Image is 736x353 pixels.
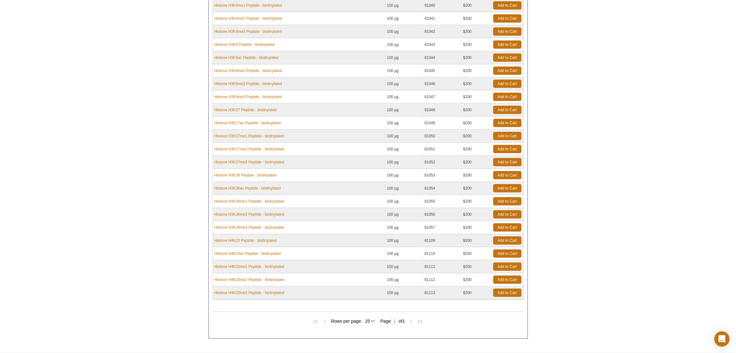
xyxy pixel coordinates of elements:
a: Histone H3K27me3 Peptide - biotinylated [214,159,284,165]
td: 100 µg [385,221,423,234]
td: $200 [462,130,492,143]
td: 81053 [423,169,461,182]
td: $200 [462,51,492,64]
td: $200 [462,117,492,130]
a: Add to Cart [493,27,522,36]
td: $200 [462,234,492,247]
a: Add to Cart [493,171,522,179]
a: Add to Cart [493,67,522,75]
a: Histone H3K4me1 Peptide - biotinylated [214,3,282,8]
a: Histone H3K36me2 Peptide - biotinylated [214,212,284,217]
td: $200 [462,77,492,90]
span: Page of [377,318,408,324]
td: $200 [462,273,492,286]
a: Histone H3K36ac Peptide - biotinylated [214,185,281,191]
td: 100 µg [385,260,423,273]
td: 81043 [423,38,461,51]
td: 100 µg [385,90,423,104]
a: Histone H4K20 Peptide - biotinylated [214,238,277,243]
td: $200 [462,143,492,156]
td: $200 [462,260,492,273]
td: $200 [462,38,492,51]
a: Histone H4K20me2 Peptide - biotinylated [214,277,284,283]
td: 100 µg [385,51,423,64]
td: 81110 [423,247,461,260]
h2: Products (25) [213,312,524,312]
span: 1 [403,319,405,324]
td: 100 µg [385,117,423,130]
a: Histone H3K4me2 Peptide - biotinylated [214,16,282,21]
a: Histone H3K9me2 Peptide - biotinylated [214,81,282,87]
div: Open Intercom Messenger [714,331,730,347]
td: 81054 [423,182,461,195]
a: Add to Cart [493,158,522,166]
td: 81045 [423,64,461,77]
a: Add to Cart [493,14,522,23]
td: 81046 [423,77,461,90]
a: Add to Cart [493,249,522,258]
a: Histone H3K27ac Peptide - biotinylated [214,120,281,126]
td: 100 µg [385,247,423,260]
a: Histone H4K20me1 Peptide - biotinylated [214,264,284,270]
a: Add to Cart [493,132,522,140]
td: 81044 [423,51,461,64]
a: Add to Cart [493,263,522,271]
a: Add to Cart [493,276,522,284]
td: $200 [462,104,492,117]
a: Add to Cart [493,80,522,88]
td: 81041 [423,12,461,25]
span: Next Page [408,319,415,325]
td: $200 [462,195,492,208]
td: $200 [462,90,492,104]
a: Add to Cart [493,119,522,127]
td: 81113 [423,286,461,299]
td: 100 µg [385,234,423,247]
td: $200 [462,169,492,182]
td: $200 [462,25,492,38]
span: First Page [312,319,321,325]
a: Histone H3K4me3 Peptide - biotinylated [214,29,282,34]
td: $200 [462,64,492,77]
td: $200 [462,208,492,221]
a: Histone H3K9me1 Peptide - biotinylated [214,68,282,74]
td: 100 µg [385,38,423,51]
td: 81111 [423,260,461,273]
td: 81047 [423,90,461,104]
a: Add to Cart [493,145,522,153]
td: 100 µg [385,273,423,286]
a: Histone H3K9me3 Peptide - biotinylated [214,94,282,100]
a: Add to Cart [493,223,522,232]
td: 81050 [423,130,461,143]
a: Histone H3K27 Peptide - biotinylated [214,107,277,113]
a: Histone H3K9ac Peptide - biotinylated [214,55,279,61]
a: Add to Cart [493,184,522,192]
td: 100 µg [385,208,423,221]
span: Rows per page: [331,318,377,324]
a: Histone H3K9 Peptide - biotinylated [214,42,275,47]
td: 100 µg [385,25,423,38]
a: Histone H4K20ac Peptide - biotinylated [214,251,281,256]
a: Histone H3K36 Peptide - biotinylated [214,172,277,178]
td: 100 µg [385,156,423,169]
td: 81052 [423,156,461,169]
td: 100 µg [385,130,423,143]
td: $200 [462,247,492,260]
td: $200 [462,286,492,299]
a: Add to Cart [493,210,522,219]
td: 81042 [423,25,461,38]
td: 100 µg [385,169,423,182]
a: Histone H3K36me3 Peptide - biotinylated [214,225,284,230]
span: Last Page [415,319,424,325]
a: Add to Cart [493,289,522,297]
td: 100 µg [385,286,423,299]
td: 81051 [423,143,461,156]
td: 100 µg [385,64,423,77]
a: Histone H3K27me1 Peptide - biotinylated [214,133,284,139]
a: Histone H4K20me3 Peptide - biotinylated [214,290,284,296]
a: Add to Cart [493,106,522,114]
td: 81055 [423,195,461,208]
td: 100 µg [385,182,423,195]
a: Histone H3K36me1 Peptide - biotinylated [214,198,284,204]
td: 81049 [423,117,461,130]
a: Add to Cart [493,93,522,101]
